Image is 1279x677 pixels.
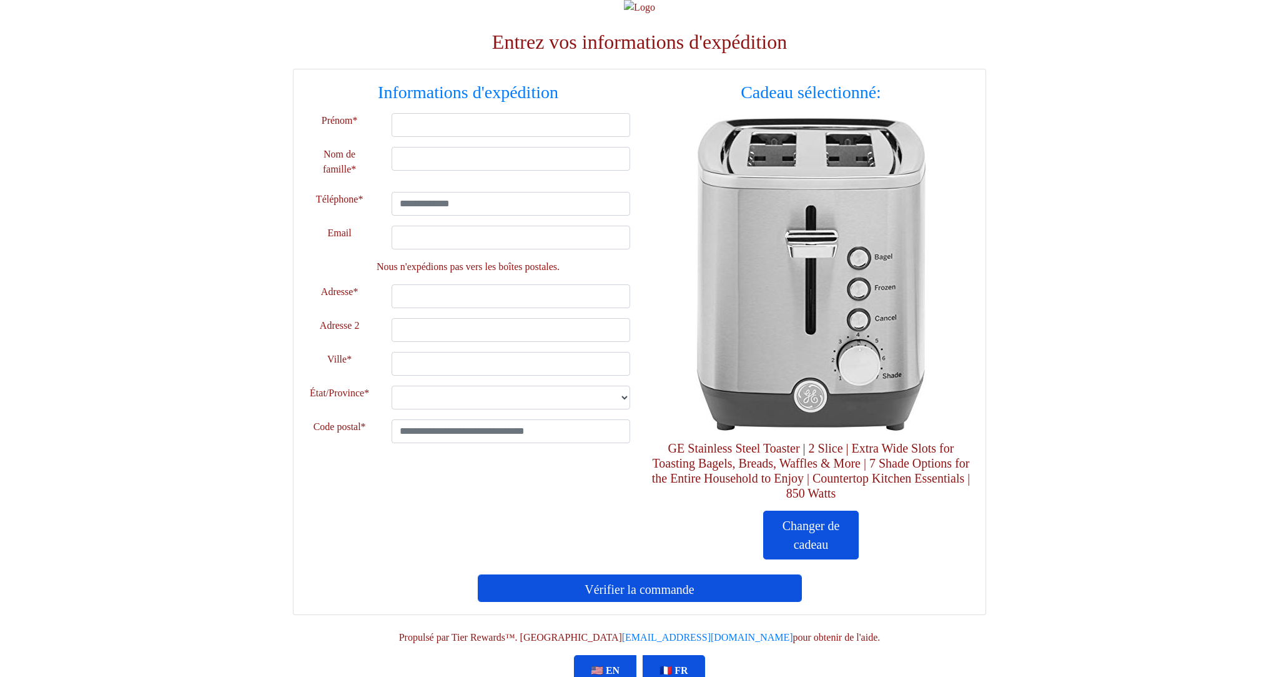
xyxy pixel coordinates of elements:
[649,82,973,103] h3: Cadeau sélectionné:
[327,352,352,367] label: Ville*
[320,318,360,333] label: Adresse 2
[314,419,366,434] label: Code postal*
[478,574,802,602] button: Vérifier la commande
[622,632,793,643] a: [EMAIL_ADDRESS][DOMAIN_NAME]
[306,82,630,103] h3: Informations d'expédition
[315,259,621,274] p: Nous n'expédions pas vers les boîtes postales.
[316,192,363,207] label: Téléphone*
[293,30,986,54] h2: Entrez vos informations d'expédition
[306,147,373,177] label: Nom de famille*
[763,511,859,559] a: Changer de cadeau
[321,284,358,299] label: Adresse*
[310,386,369,401] label: État/Province*
[649,441,973,501] h5: GE Stainless Steel Toaster | 2 Slice | Extra Wide Slots for Toasting Bagels, Breads, Waffles & Mo...
[399,632,881,643] span: Propulsé par Tier Rewards™. [GEOGRAPHIC_DATA] pour obtenir de l'aide.
[661,118,961,431] img: GE Stainless Steel Toaster | 2 Slice | Extra Wide Slots for Toasting Bagels, Breads, Waffles & Mo...
[328,226,352,241] label: Email
[322,113,358,128] label: Prénom*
